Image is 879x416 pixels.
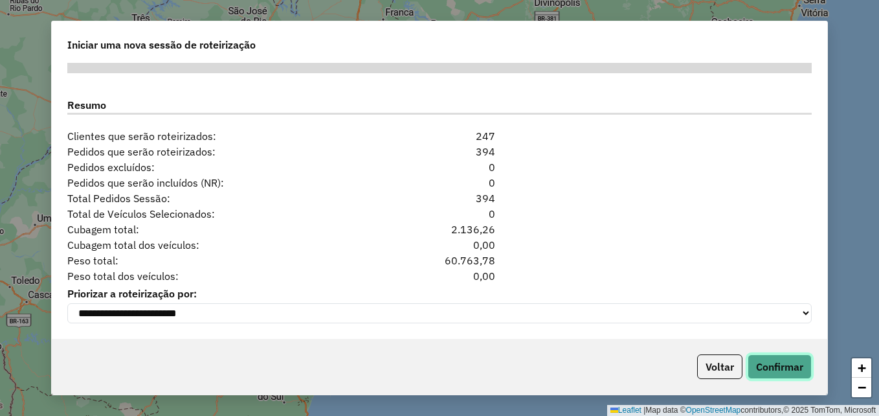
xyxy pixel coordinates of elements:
label: Priorizar a roteirização por: [67,286,812,301]
div: 0,00 [376,237,503,253]
span: Total Pedidos Sessão: [60,191,376,206]
a: OpenStreetMap [686,406,741,415]
label: Resumo [67,97,812,115]
span: − [858,379,866,395]
span: Clientes que serão roteirizados: [60,128,376,144]
button: Voltar [697,354,742,379]
span: Pedidos que serão roteirizados: [60,144,376,159]
span: Peso total: [60,253,376,268]
div: 247 [376,128,503,144]
div: 0 [376,175,503,191]
span: Cubagem total dos veículos: [60,237,376,253]
span: Cubagem total: [60,222,376,237]
a: Zoom in [852,358,871,378]
span: | [643,406,645,415]
button: Confirmar [748,354,812,379]
span: + [858,360,866,376]
div: 60.763,78 [376,253,503,268]
a: Leaflet [610,406,641,415]
span: Pedidos excluídos: [60,159,376,175]
span: Total de Veículos Selecionados: [60,206,376,222]
div: 0,00 [376,268,503,284]
div: 0 [376,206,503,222]
div: 2.136,26 [376,222,503,237]
div: Map data © contributors,© 2025 TomTom, Microsoft [607,405,879,416]
div: 394 [376,144,503,159]
a: Zoom out [852,378,871,397]
span: Iniciar uma nova sessão de roteirização [67,37,256,52]
span: Peso total dos veículos: [60,268,376,284]
div: 0 [376,159,503,175]
div: 394 [376,191,503,206]
span: Pedidos que serão incluídos (NR): [60,175,376,191]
